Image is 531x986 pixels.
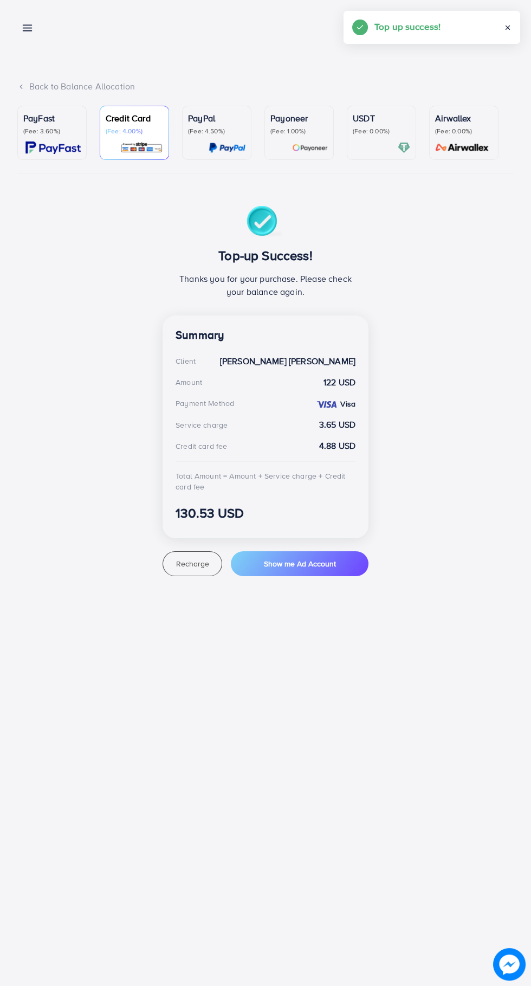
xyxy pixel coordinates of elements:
[25,141,81,154] img: card
[106,112,163,125] p: Credit Card
[319,418,355,431] strong: 3.65 USD
[176,248,355,263] h3: Top-up Success!
[120,141,163,154] img: card
[493,948,526,981] img: image
[176,377,202,388] div: Amount
[176,398,234,409] div: Payment Method
[374,20,441,34] h5: Top up success!
[292,141,328,154] img: card
[188,127,245,136] p: (Fee: 4.50%)
[176,420,228,430] div: Service charge
[163,551,222,576] button: Recharge
[176,356,196,366] div: Client
[340,398,355,409] strong: Visa
[209,141,245,154] img: card
[106,127,163,136] p: (Fee: 4.00%)
[17,80,514,93] div: Back to Balance Allocation
[23,127,81,136] p: (Fee: 3.60%)
[176,505,355,521] h3: 130.53 USD
[188,112,245,125] p: PayPal
[432,141,493,154] img: card
[270,127,328,136] p: (Fee: 1.00%)
[263,558,335,569] span: Show me Ad Account
[247,206,285,239] img: success
[353,112,410,125] p: USDT
[435,127,493,136] p: (Fee: 0.00%)
[319,440,355,452] strong: 4.88 USD
[353,127,410,136] p: (Fee: 0.00%)
[323,376,355,389] strong: 122 USD
[231,551,368,576] button: Show me Ad Account
[176,272,355,298] p: Thanks you for your purchase. Please check your balance again.
[220,355,355,368] strong: [PERSON_NAME] [PERSON_NAME]
[176,328,355,342] h4: Summary
[316,400,338,409] img: credit
[270,112,328,125] p: Payoneer
[398,141,410,154] img: card
[23,112,81,125] p: PayFast
[176,441,227,452] div: Credit card fee
[176,558,209,569] span: Recharge
[435,112,493,125] p: Airwallex
[176,471,355,493] div: Total Amount = Amount + Service charge + Credit card fee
